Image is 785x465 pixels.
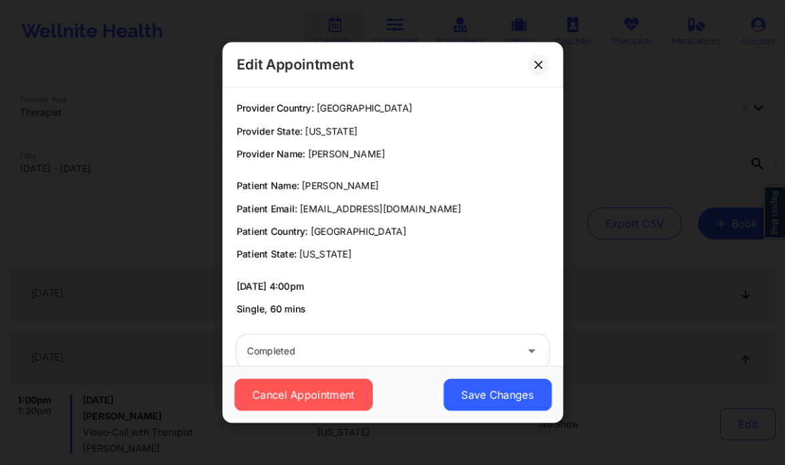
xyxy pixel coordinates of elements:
[311,225,406,237] span: [GEOGRAPHIC_DATA]
[237,225,549,238] p: Patient Country:
[237,179,549,193] p: Patient Name:
[237,280,549,293] p: [DATE] 4:00pm
[305,125,357,136] span: [US_STATE]
[247,335,516,368] div: Completed
[299,248,351,260] span: [US_STATE]
[237,202,549,215] p: Patient Email:
[300,203,461,214] span: [EMAIL_ADDRESS][DOMAIN_NAME]
[237,56,353,74] h2: Edit Appointment
[237,248,549,261] p: Patient State:
[234,379,372,411] button: Cancel Appointment
[443,379,551,411] button: Save Changes
[237,302,549,316] p: Single, 60 mins
[308,148,385,159] span: [PERSON_NAME]
[317,102,412,114] span: [GEOGRAPHIC_DATA]
[302,180,379,191] span: [PERSON_NAME]
[237,102,549,115] p: Provider Country:
[237,124,549,138] p: Provider State:
[237,147,549,161] p: Provider Name:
